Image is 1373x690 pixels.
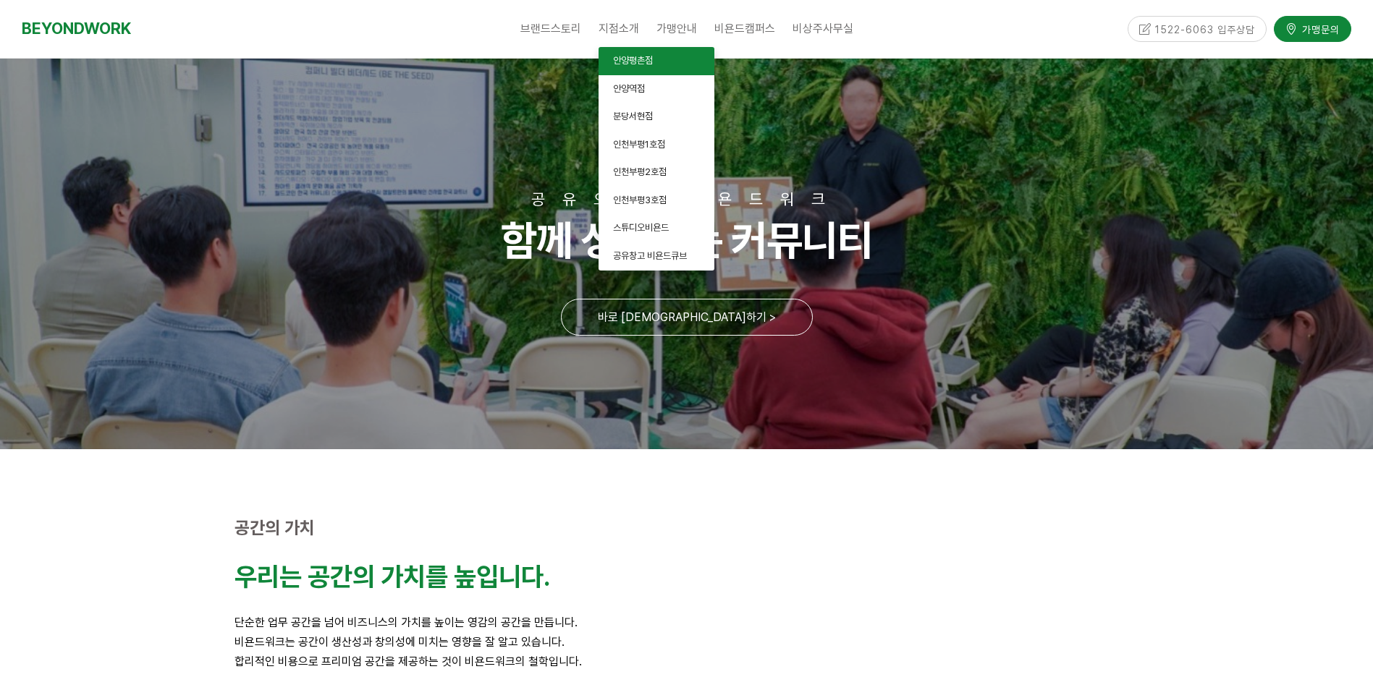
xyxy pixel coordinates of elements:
span: 가맹안내 [656,22,697,35]
span: 가맹문의 [1298,21,1340,35]
a: 분당서현점 [599,103,714,131]
span: 인천부평3호점 [613,195,667,205]
a: 가맹문의 [1274,15,1351,41]
a: 브랜드스토리 [512,11,590,47]
a: 가맹안내 [648,11,706,47]
span: 공유창고 비욘드큐브 [613,250,687,261]
a: 인천부평2호점 [599,158,714,187]
span: 안양역점 [613,83,645,94]
strong: 공간의 가치 [235,517,315,538]
a: 스튜디오비욘드 [599,214,714,242]
a: 공유창고 비욘드큐브 [599,242,714,271]
p: 단순한 업무 공간을 넘어 비즈니스의 가치를 높이는 영감의 공간을 만듭니다. [235,613,1139,632]
p: 합리적인 비용으로 프리미엄 공간을 제공하는 것이 비욘드워크의 철학입니다. [235,652,1139,671]
a: BEYONDWORK [22,15,131,42]
span: 지점소개 [599,22,639,35]
span: 비욘드캠퍼스 [714,22,775,35]
span: 스튜디오비욘드 [613,222,669,233]
span: 분당서현점 [613,111,653,122]
a: 지점소개 [590,11,648,47]
span: 인천부평1호점 [613,139,665,150]
strong: 우리는 공간의 가치를 높입니다. [235,561,550,592]
span: 비상주사무실 [793,22,853,35]
a: 안양평촌점 [599,47,714,75]
a: 비상주사무실 [784,11,862,47]
p: 비욘드워크는 공간이 생산성과 창의성에 미치는 영향을 잘 알고 있습니다. [235,632,1139,652]
a: 인천부평3호점 [599,187,714,215]
a: 비욘드캠퍼스 [706,11,784,47]
span: 인천부평2호점 [613,166,667,177]
span: 안양평촌점 [613,55,653,66]
a: 안양역점 [599,75,714,103]
a: 인천부평1호점 [599,131,714,159]
span: 브랜드스토리 [520,22,581,35]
